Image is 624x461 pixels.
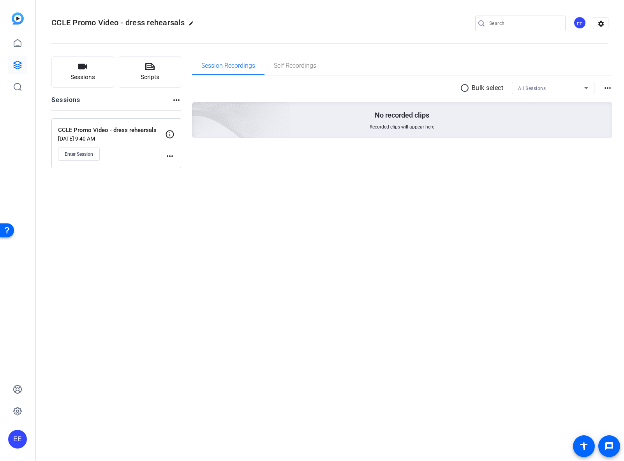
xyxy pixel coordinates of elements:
[370,124,434,130] span: Recorded clips will appear here
[603,83,612,93] mat-icon: more_horiz
[71,73,95,82] span: Sessions
[58,135,165,142] p: [DATE] 9:40 AM
[460,83,472,93] mat-icon: radio_button_unchecked
[375,111,429,120] p: No recorded clips
[58,126,165,135] p: CCLE Promo Video - dress rehearsals
[172,95,181,105] mat-icon: more_horiz
[51,95,81,110] h2: Sessions
[65,151,93,157] span: Enter Session
[189,21,198,30] mat-icon: edit
[472,83,504,93] p: Bulk select
[593,18,609,30] mat-icon: settings
[105,25,291,194] img: embarkstudio-empty-session.png
[119,56,182,88] button: Scripts
[51,56,114,88] button: Sessions
[573,16,587,30] ngx-avatar: Elvis Evans
[8,430,27,449] div: EE
[605,442,614,451] mat-icon: message
[165,151,175,161] mat-icon: more_horiz
[51,18,185,27] span: CCLE Promo Video - dress rehearsals
[58,148,100,161] button: Enter Session
[518,86,546,91] span: All Sessions
[201,63,255,69] span: Session Recordings
[141,73,159,82] span: Scripts
[579,442,589,451] mat-icon: accessibility
[12,12,24,25] img: blue-gradient.svg
[274,63,316,69] span: Self Recordings
[489,19,559,28] input: Search
[573,16,586,29] div: EE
